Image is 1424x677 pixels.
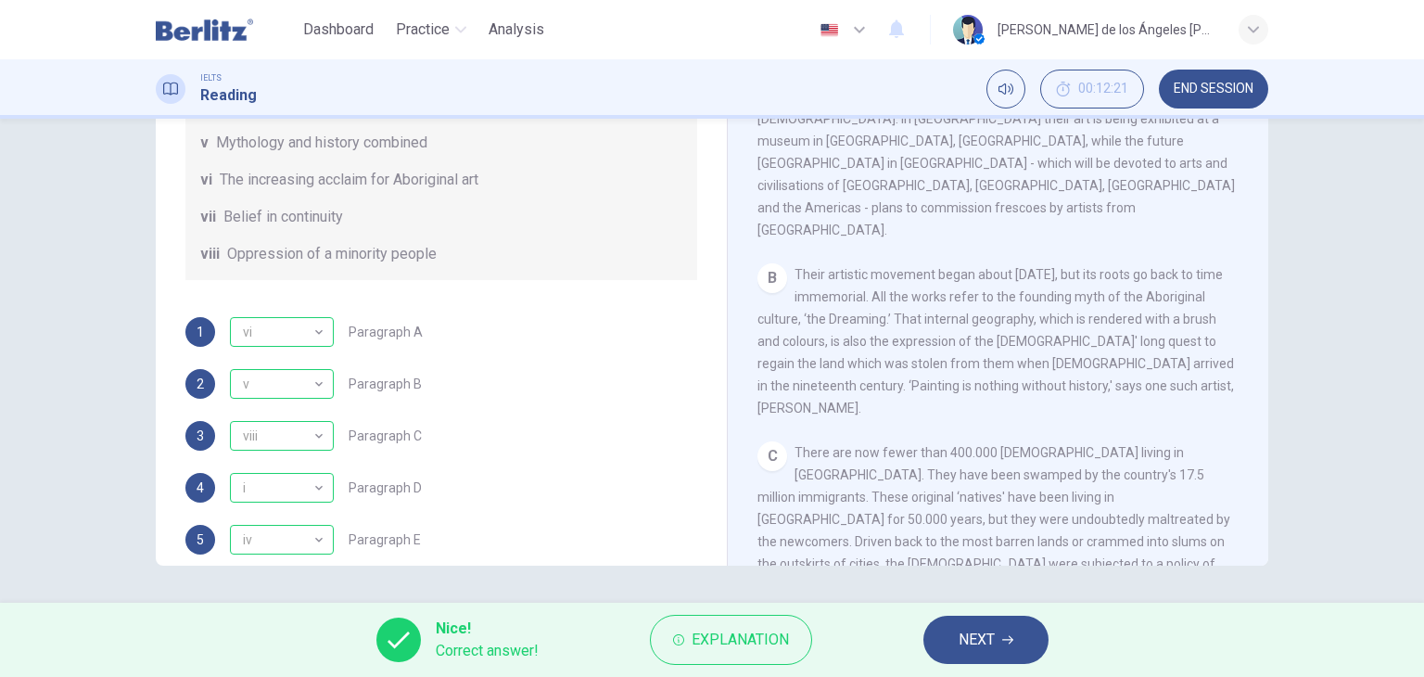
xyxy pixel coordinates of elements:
span: 2 [197,377,204,390]
span: Practice [396,19,450,41]
span: Analysis [489,19,544,41]
button: Explanation [650,615,812,665]
span: vi [200,169,212,191]
div: B [757,263,787,293]
span: 1 [197,326,204,338]
span: Their artistic movement began about [DATE], but its roots go back to time immemorial. All the wor... [757,267,1234,415]
div: C [757,441,787,471]
span: Oppression of a minority people [227,243,437,265]
button: Analysis [481,13,552,46]
span: NEXT [959,627,995,653]
div: vii [230,566,327,619]
div: iv [230,514,327,567]
div: viii [230,410,327,463]
span: 4 [197,481,204,494]
img: en [818,23,841,37]
span: Paragraph B [349,377,422,390]
span: There are now fewer than 400.000 [DEMOGRAPHIC_DATA] living in [GEOGRAPHIC_DATA]. They have been s... [757,445,1233,638]
div: vi [230,317,334,347]
span: The increasing acclaim for Aboriginal art [220,169,478,191]
button: NEXT [923,616,1049,664]
div: v [230,369,334,399]
div: Mute [986,70,1025,109]
span: 00:12:21 [1078,82,1128,96]
img: Berlitz Latam logo [156,11,253,48]
div: viii [230,421,334,451]
span: Dashboard [303,19,374,41]
span: 5 [197,533,204,546]
button: Dashboard [296,13,381,46]
div: [PERSON_NAME] de los Ángeles [PERSON_NAME] [998,19,1216,41]
span: Paragraph D [349,481,422,494]
span: vii [200,206,216,228]
h1: Reading [200,84,257,107]
span: Paragraph C [349,429,422,442]
div: iv [230,525,334,555]
a: Berlitz Latam logo [156,11,296,48]
div: v [230,358,327,411]
div: i [230,462,327,515]
span: Correct answer! [436,640,539,662]
span: Nice! [436,618,539,640]
span: Paragraph E [349,533,421,546]
button: Practice [388,13,474,46]
span: v [200,132,209,154]
span: Paragraph A [349,326,423,338]
span: Belief in continuity [223,206,343,228]
span: Explanation [692,627,789,653]
div: Hide [1040,70,1144,109]
img: Profile picture [953,15,983,45]
span: IELTS [200,71,222,84]
span: END SESSION [1174,82,1253,96]
button: END SESSION [1159,70,1268,109]
span: viii [200,243,220,265]
button: 00:12:21 [1040,70,1144,109]
span: Mythology and history combined [216,132,427,154]
div: i [230,473,334,503]
span: 3 [197,429,204,442]
div: vi [230,306,327,359]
